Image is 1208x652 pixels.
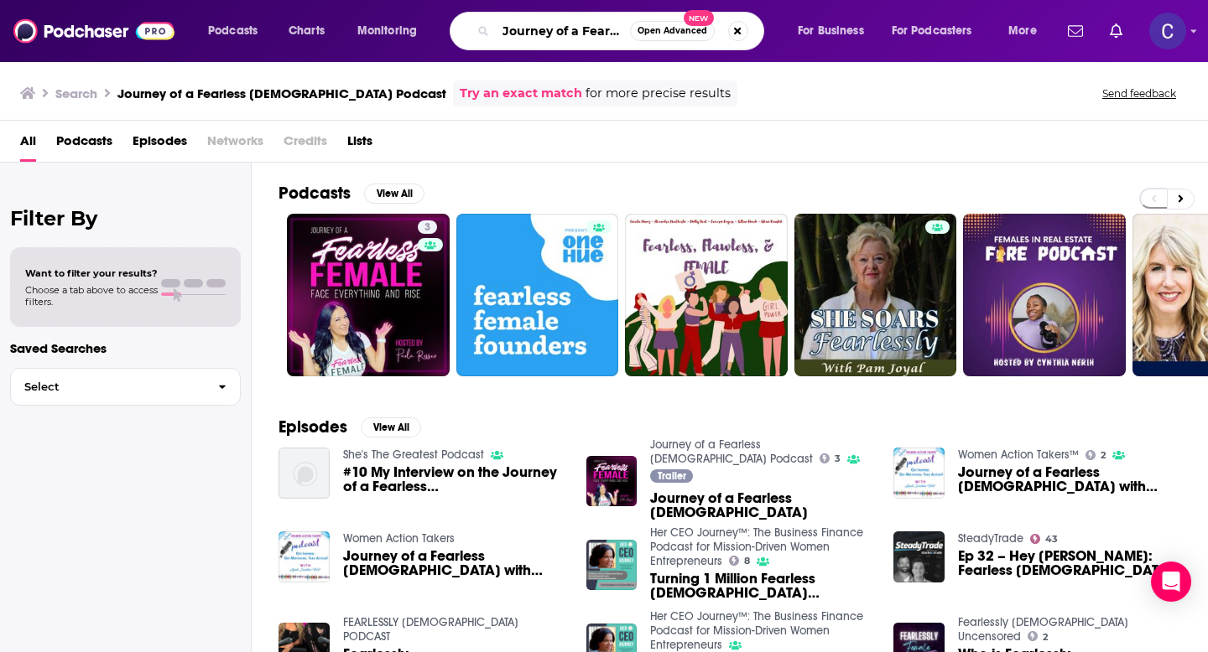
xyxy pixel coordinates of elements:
[11,381,205,392] span: Select
[786,18,885,44] button: open menu
[1103,17,1129,45] a: Show notifications dropdown
[630,21,715,41] button: Open AdvancedNew
[650,437,813,466] a: Journey of a Fearless Female Podcast
[343,549,566,577] span: Journey of a Fearless [DEMOGRAPHIC_DATA] with [PERSON_NAME]
[460,84,582,103] a: Try an exact match
[650,525,863,568] a: Her CEO Journey™: The Business Finance Podcast for Mission-Driven Women Entrepreneurs
[1149,13,1186,49] button: Show profile menu
[1097,86,1181,101] button: Send feedback
[279,448,330,499] img: #10 My Interview on the Journey of a Fearless Female Podcast
[20,127,36,162] a: All
[1151,561,1191,602] div: Open Intercom Messenger
[343,465,566,494] span: #10 My Interview on the Journey of a Fearless [DEMOGRAPHIC_DATA] Podcast
[418,220,437,234] a: 3
[892,19,972,43] span: For Podcasters
[343,615,518,644] a: FEARLESSLY FEMALE PODCAST
[638,27,707,35] span: Open Advanced
[1045,536,1058,543] span: 43
[279,183,351,204] h2: Podcasts
[586,540,638,591] img: Turning 1 Million Fearless Female Entrepreneurs into Unicorn Global Businesses - The Journey of K...
[893,531,945,582] img: Ep 32 – Hey Jude: Fearless Female Trader
[279,183,424,204] a: PodcastsView All
[343,549,566,577] a: Journey of a Fearless Female with Paola Rosser
[958,448,1079,462] a: Women Action Takers™
[893,448,945,499] img: Journey of a Fearless Female with Paola Rosser
[361,417,421,437] button: View All
[496,18,630,44] input: Search podcasts, credits, & more...
[196,18,279,44] button: open menu
[284,127,327,162] span: Credits
[287,214,450,376] a: 3
[958,549,1181,577] a: Ep 32 – Hey Jude: Fearless Female Trader
[586,456,638,507] img: Journey of a Fearless Female
[958,465,1181,494] span: Journey of a Fearless [DEMOGRAPHIC_DATA] with [PERSON_NAME]
[586,84,731,103] span: for more precise results
[958,615,1128,644] a: Fearlessly Female Uncensored
[650,572,873,600] span: Turning 1 Million Fearless [DEMOGRAPHIC_DATA] Entrepreneurs into Unicorn Global Businesses - The ...
[958,465,1181,494] a: Journey of a Fearless Female with Paola Rosser
[55,85,97,101] h3: Search
[1030,534,1058,544] a: 43
[343,465,566,494] a: #10 My Interview on the Journey of a Fearless Female Podcast
[207,127,263,162] span: Networks
[279,531,330,582] img: Journey of a Fearless Female with Paola Rosser
[684,10,714,26] span: New
[25,267,158,279] span: Want to filter your results?
[744,557,750,565] span: 8
[650,609,863,652] a: Her CEO Journey™: The Business Finance Podcast for Mission-Driven Women Entrepreneurs
[1149,13,1186,49] span: Logged in as publicityxxtina
[10,206,241,230] h2: Filter By
[650,491,873,520] a: Journey of a Fearless Female
[343,448,484,462] a: She's The Greatest Podcast
[289,19,325,43] span: Charts
[208,19,258,43] span: Podcasts
[1028,631,1048,641] a: 2
[133,127,187,162] a: Episodes
[1086,450,1106,460] a: 2
[958,531,1023,546] a: SteadyTrade
[466,12,780,50] div: Search podcasts, credits, & more...
[958,549,1181,577] span: Ep 32 – Hey [PERSON_NAME]: Fearless [DEMOGRAPHIC_DATA] Trader
[424,220,430,236] span: 3
[117,85,446,101] h3: Journey of a Fearless [DEMOGRAPHIC_DATA] Podcast
[835,455,841,463] span: 3
[56,127,112,162] a: Podcasts
[357,19,417,43] span: Monitoring
[10,368,241,406] button: Select
[1149,13,1186,49] img: User Profile
[343,531,455,546] a: Women Action Takers
[1043,634,1048,641] span: 2
[1061,17,1090,45] a: Show notifications dropdown
[650,572,873,600] a: Turning 1 Million Fearless Female Entrepreneurs into Unicorn Global Businesses - The Journey of K...
[650,491,873,520] span: Journey of a Fearless [DEMOGRAPHIC_DATA]
[346,18,439,44] button: open menu
[279,417,421,437] a: EpisodesView All
[798,19,864,43] span: For Business
[279,417,347,437] h2: Episodes
[25,284,158,308] span: Choose a tab above to access filters.
[881,18,997,44] button: open menu
[820,453,841,463] a: 3
[364,184,424,204] button: View All
[729,556,750,566] a: 8
[13,15,174,47] img: Podchaser - Follow, Share and Rate Podcasts
[997,18,1058,44] button: open menu
[1008,19,1037,43] span: More
[278,18,335,44] a: Charts
[10,340,241,356] p: Saved Searches
[347,127,372,162] a: Lists
[1101,452,1106,459] span: 2
[658,471,686,481] span: Trailer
